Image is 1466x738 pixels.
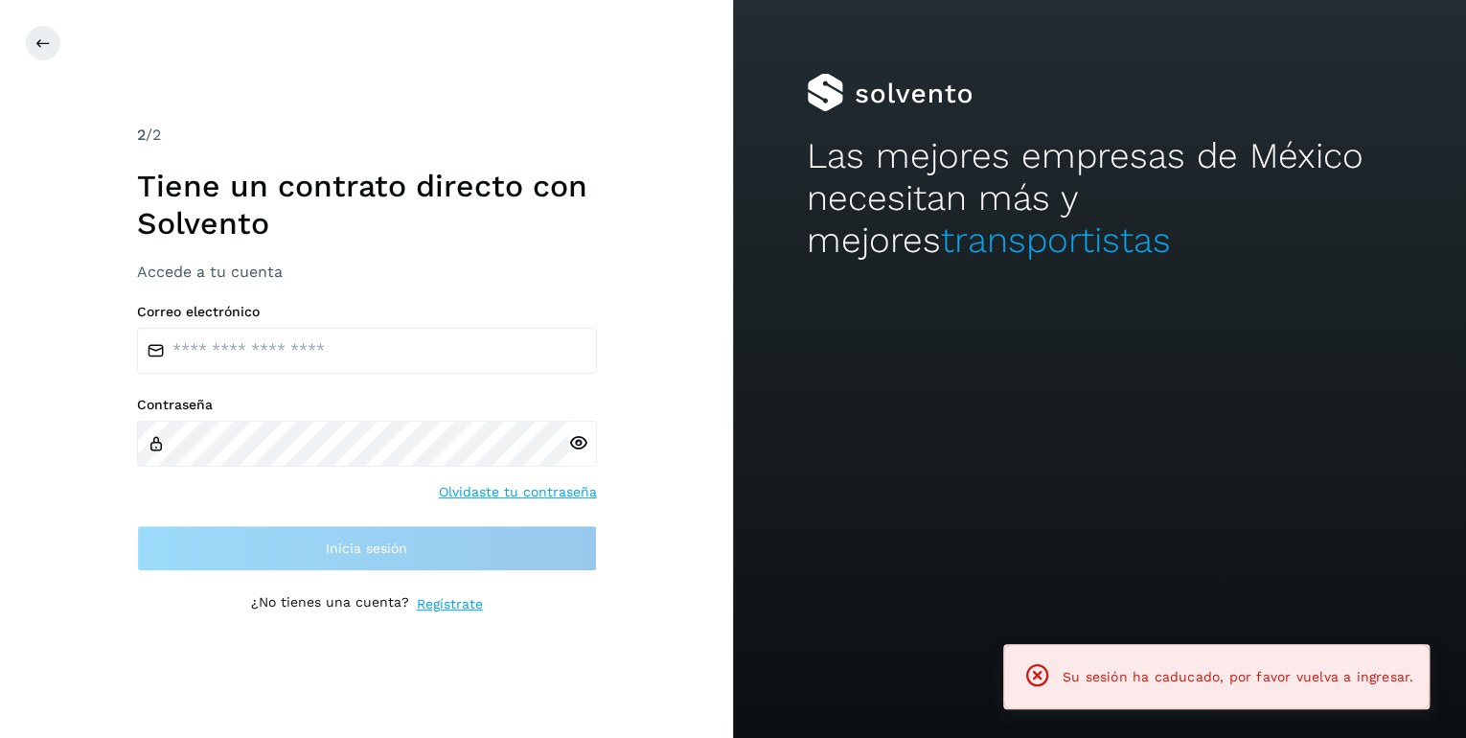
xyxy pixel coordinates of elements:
[137,168,597,242] h1: Tiene un contrato directo con Solvento
[1063,669,1413,684] span: Su sesión ha caducado, por favor vuelva a ingresar.
[417,594,483,614] a: Regístrate
[137,263,597,281] h3: Accede a tu cuenta
[326,542,407,555] span: Inicia sesión
[137,397,597,413] label: Contraseña
[137,525,597,571] button: Inicia sesión
[251,594,409,614] p: ¿No tienes una cuenta?
[807,135,1393,263] h2: Las mejores empresas de México necesitan más y mejores
[439,482,597,502] a: Olvidaste tu contraseña
[137,304,597,320] label: Correo electrónico
[941,219,1171,261] span: transportistas
[137,126,146,144] span: 2
[137,124,597,147] div: /2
